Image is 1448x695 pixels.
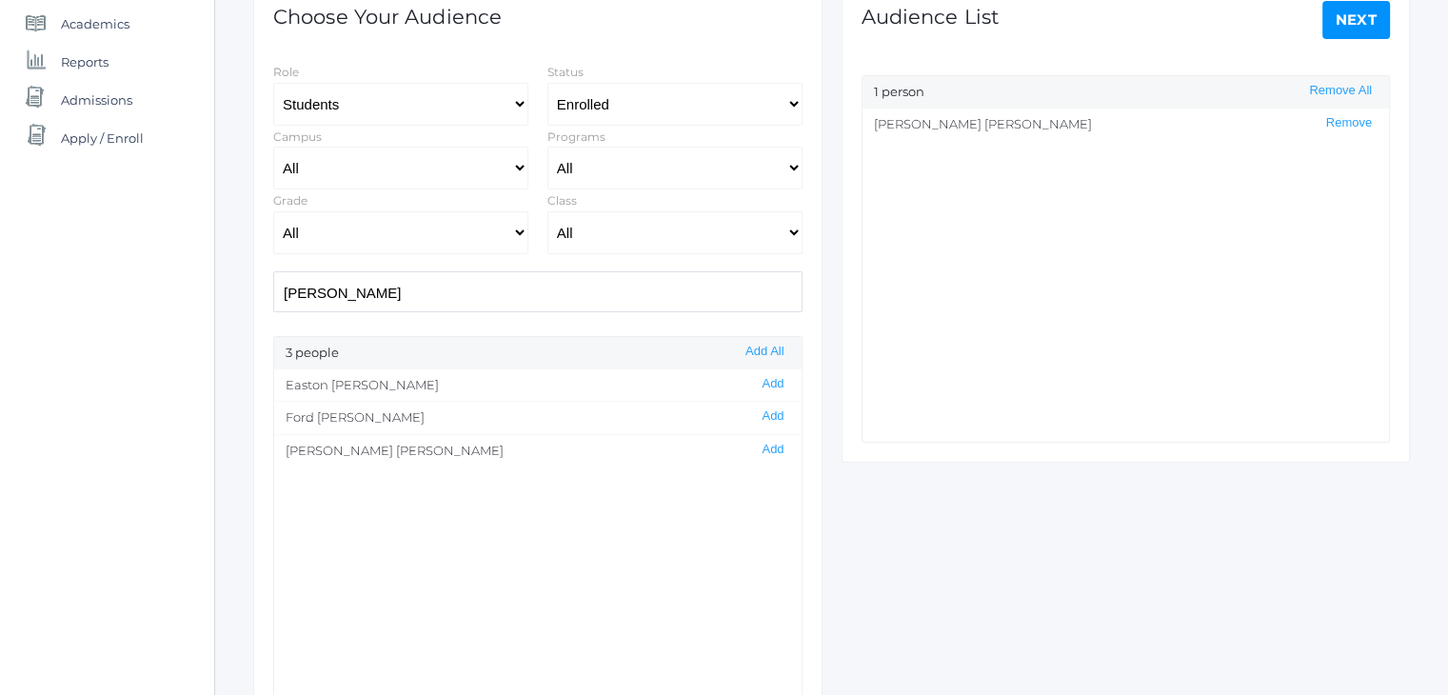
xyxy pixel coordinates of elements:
li: Ford [PERSON_NAME] [274,401,802,434]
span: Admissions [61,81,132,119]
span: Academics [61,5,129,43]
div: 1 person [863,76,1390,109]
li: [PERSON_NAME] [PERSON_NAME] [863,109,1390,141]
label: Role [273,65,299,79]
input: Filter by name [273,271,803,312]
div: 3 people [274,337,802,369]
button: Remove [1320,115,1378,131]
label: Campus [273,129,322,144]
li: Easton [PERSON_NAME] [274,369,802,402]
button: Add [756,408,789,425]
li: [PERSON_NAME] [PERSON_NAME] [274,434,802,467]
a: Next [1322,1,1391,39]
h1: Audience List [862,6,1000,28]
label: Programs [547,129,605,144]
button: Remove All [1303,83,1378,99]
label: Status [547,65,584,79]
label: Class [547,193,577,208]
button: Add [756,376,789,392]
button: Add All [740,344,789,360]
span: Reports [61,43,109,81]
h1: Choose Your Audience [273,6,502,28]
span: Apply / Enroll [61,119,144,157]
button: Add [756,442,789,458]
label: Grade [273,193,307,208]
